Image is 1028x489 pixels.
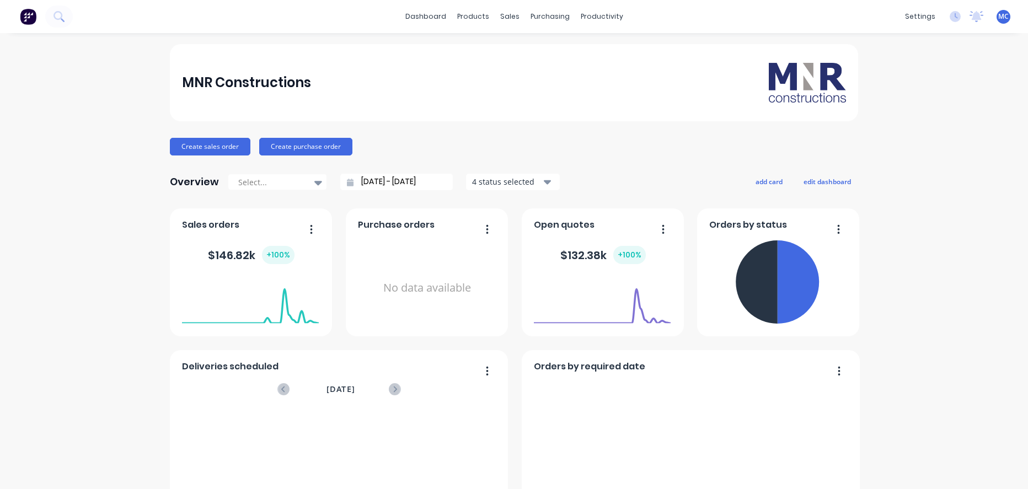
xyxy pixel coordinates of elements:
[170,138,250,155] button: Create sales order
[998,12,1009,22] span: MC
[452,8,495,25] div: products
[769,63,846,103] img: MNR Constructions
[400,8,452,25] a: dashboard
[182,72,311,94] div: MNR Constructions
[534,218,595,232] span: Open quotes
[709,218,787,232] span: Orders by status
[495,8,525,25] div: sales
[525,8,575,25] div: purchasing
[466,174,560,190] button: 4 status selected
[182,218,239,232] span: Sales orders
[796,174,858,189] button: edit dashboard
[170,171,219,193] div: Overview
[560,246,646,264] div: $ 132.38k
[575,8,629,25] div: productivity
[262,246,295,264] div: + 100 %
[20,8,36,25] img: Factory
[259,138,352,155] button: Create purchase order
[358,218,435,232] span: Purchase orders
[326,383,355,395] span: [DATE]
[472,176,542,187] div: 4 status selected
[748,174,790,189] button: add card
[208,246,295,264] div: $ 146.82k
[358,236,496,340] div: No data available
[900,8,941,25] div: settings
[613,246,646,264] div: + 100 %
